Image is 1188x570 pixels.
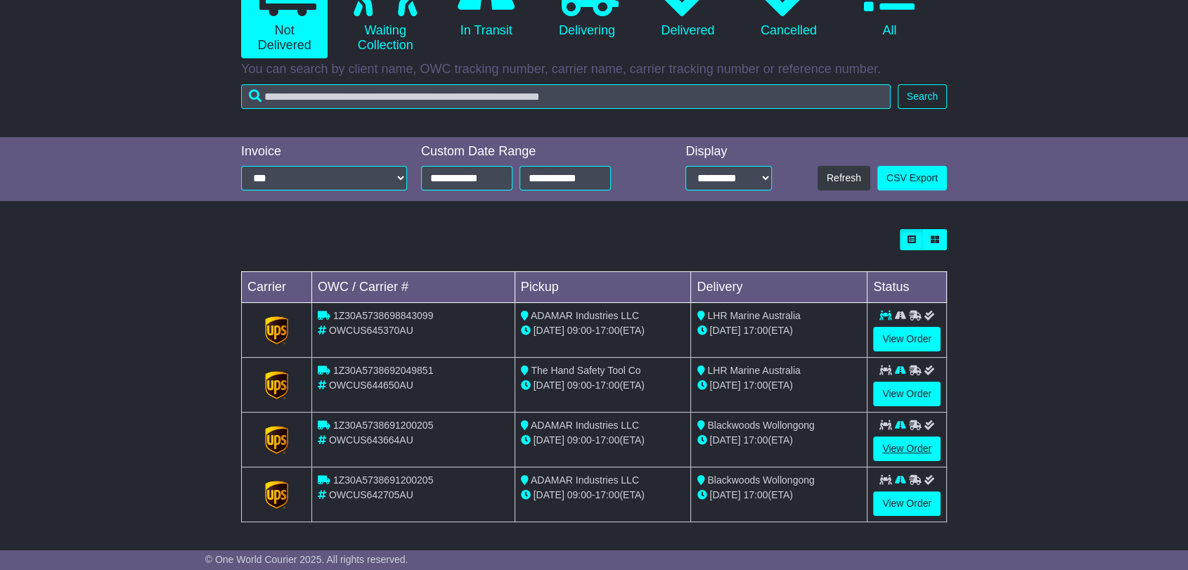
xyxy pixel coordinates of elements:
div: - (ETA) [521,433,685,448]
span: [DATE] [709,489,740,500]
span: LHR Marine Australia [707,310,800,321]
span: ADAMAR Industries LLC [531,474,639,486]
span: LHR Marine Australia [707,365,800,376]
span: Blackwoods Wollongong [707,420,814,431]
span: 17:00 [595,325,619,336]
span: 17:00 [743,380,768,391]
span: 09:00 [567,325,592,336]
span: 17:00 [595,434,619,446]
p: You can search by client name, OWC tracking number, carrier name, carrier tracking number or refe... [241,62,947,77]
a: View Order [873,436,941,461]
span: The Hand Safety Tool Co [531,365,640,376]
span: Blackwoods Wollongong [707,474,814,486]
td: Status [867,272,947,303]
img: GetCarrierServiceLogo [265,426,289,454]
td: OWC / Carrier # [312,272,515,303]
span: 17:00 [743,489,768,500]
a: View Order [873,327,941,351]
span: [DATE] [709,434,740,446]
span: © One World Courier 2025. All rights reserved. [205,554,408,565]
button: Refresh [818,166,870,190]
span: 1Z30A5738692049851 [333,365,433,376]
span: ADAMAR Industries LLC [531,310,639,321]
img: GetCarrierServiceLogo [265,316,289,344]
span: [DATE] [534,434,564,446]
span: 1Z30A5738691200205 [333,420,433,431]
div: (ETA) [697,488,861,503]
span: [DATE] [534,380,564,391]
span: [DATE] [709,380,740,391]
span: OWCUS645370AU [329,325,413,336]
div: - (ETA) [521,488,685,503]
div: (ETA) [697,433,861,448]
span: 17:00 [743,434,768,446]
div: - (ETA) [521,378,685,393]
td: Delivery [691,272,867,303]
div: (ETA) [697,323,861,338]
span: 1Z30A5738698843099 [333,310,433,321]
div: Display [685,144,772,160]
td: Pickup [515,272,691,303]
div: (ETA) [697,378,861,393]
div: Custom Date Range [421,144,647,160]
span: [DATE] [534,489,564,500]
div: - (ETA) [521,323,685,338]
span: 17:00 [743,325,768,336]
span: OWCUS643664AU [329,434,413,446]
a: View Order [873,382,941,406]
span: [DATE] [534,325,564,336]
span: 17:00 [595,380,619,391]
button: Search [898,84,947,109]
span: OWCUS644650AU [329,380,413,391]
img: GetCarrierServiceLogo [265,371,289,399]
img: GetCarrierServiceLogo [265,481,289,509]
td: Carrier [242,272,312,303]
span: 09:00 [567,380,592,391]
span: 09:00 [567,489,592,500]
div: Invoice [241,144,407,160]
span: 09:00 [567,434,592,446]
span: OWCUS642705AU [329,489,413,500]
span: 17:00 [595,489,619,500]
span: 1Z30A5738691200205 [333,474,433,486]
a: View Order [873,491,941,516]
span: [DATE] [709,325,740,336]
span: ADAMAR Industries LLC [531,420,639,431]
a: CSV Export [877,166,947,190]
